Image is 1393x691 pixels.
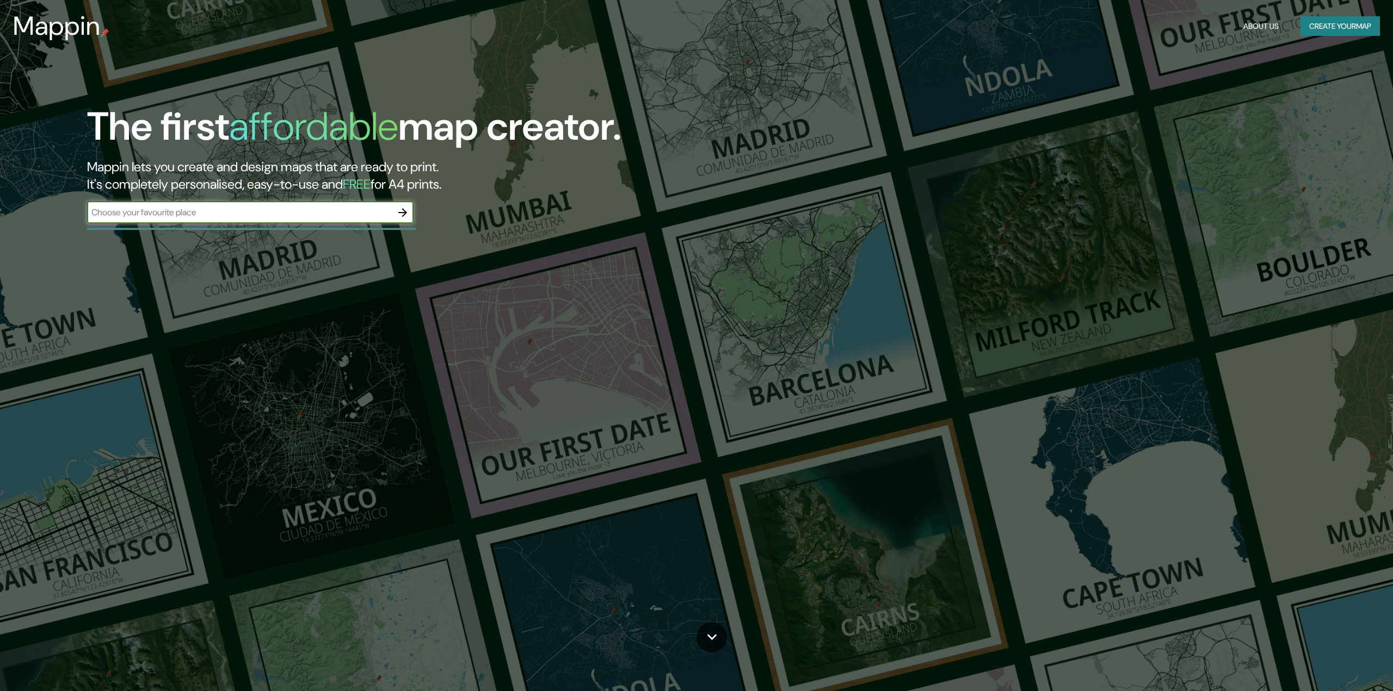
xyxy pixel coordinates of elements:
[87,158,784,193] h2: Mappin lets you create and design maps that are ready to print. It's completely personalised, eas...
[13,11,101,41] h3: Mappin
[1239,16,1283,36] button: About Us
[229,101,398,152] h1: affordable
[101,28,109,37] img: mappin-pin
[87,206,392,219] input: Choose your favourite place
[343,176,371,192] h5: FREE
[1296,649,1381,679] iframe: Help widget launcher
[1300,16,1380,36] button: Create yourmap
[87,104,621,158] h1: The first map creator.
